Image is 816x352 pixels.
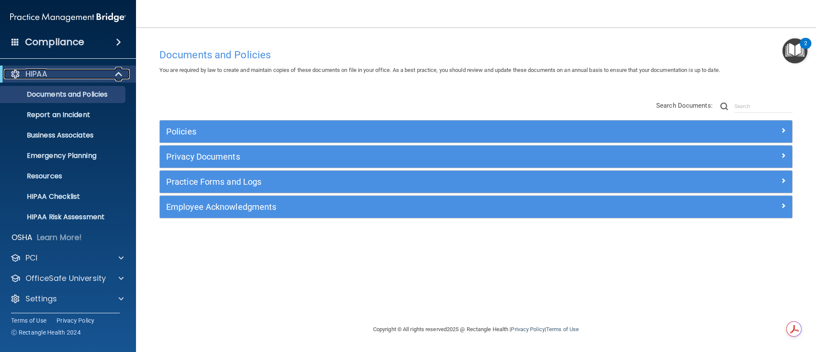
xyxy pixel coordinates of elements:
img: PMB logo [10,9,126,26]
p: Report an Incident [6,111,122,119]
a: PCI [10,253,124,263]
p: Documents and Policies [6,90,122,99]
a: Settings [10,294,124,304]
p: HIPAA [25,69,47,79]
p: HIPAA Checklist [6,192,122,201]
a: Terms of Use [546,326,579,332]
a: Practice Forms and Logs [166,175,786,189]
span: Search Documents: [656,102,713,109]
a: HIPAA [10,69,123,79]
a: Privacy Policy [57,316,95,325]
h5: Employee Acknowledgments [166,202,628,212]
p: PCI [25,253,37,263]
p: Business Associates [6,131,122,140]
a: Terms of Use [11,316,46,325]
span: You are required by law to create and maintain copies of these documents on file in your office. ... [159,67,720,73]
p: HIPAA Risk Assessment [6,213,122,221]
p: OfficeSafe University [25,273,106,283]
a: Policies [166,125,786,138]
h4: Documents and Policies [159,49,793,60]
h5: Privacy Documents [166,152,628,161]
a: OfficeSafe University [10,273,124,283]
p: Learn More! [37,232,82,243]
span: Ⓒ Rectangle Health 2024 [11,328,81,337]
a: Privacy Policy [511,326,544,332]
h5: Policies [166,127,628,136]
a: Employee Acknowledgments [166,200,786,214]
p: OSHA [11,232,33,243]
button: Open Resource Center, 2 new notifications [782,38,807,63]
p: Resources [6,172,122,180]
p: Settings [25,294,57,304]
input: Search [734,100,793,113]
h5: Practice Forms and Logs [166,177,628,186]
a: Privacy Documents [166,150,786,163]
p: Emergency Planning [6,152,122,160]
div: 2 [804,43,807,54]
div: Copyright © All rights reserved 2025 @ Rectangle Health | | [321,316,631,343]
h4: Compliance [25,36,84,48]
img: ic-search.3b580494.png [720,103,728,110]
iframe: Drift Widget Chat Controller [669,292,806,326]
